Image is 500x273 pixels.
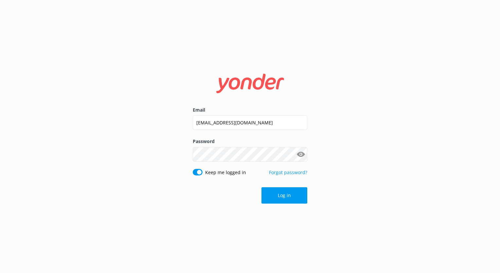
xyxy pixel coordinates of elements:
[294,148,307,161] button: Show password
[193,106,307,114] label: Email
[205,169,246,176] label: Keep me logged in
[193,115,307,130] input: user@emailaddress.com
[193,138,307,145] label: Password
[261,187,307,204] button: Log in
[269,169,307,175] a: Forgot password?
